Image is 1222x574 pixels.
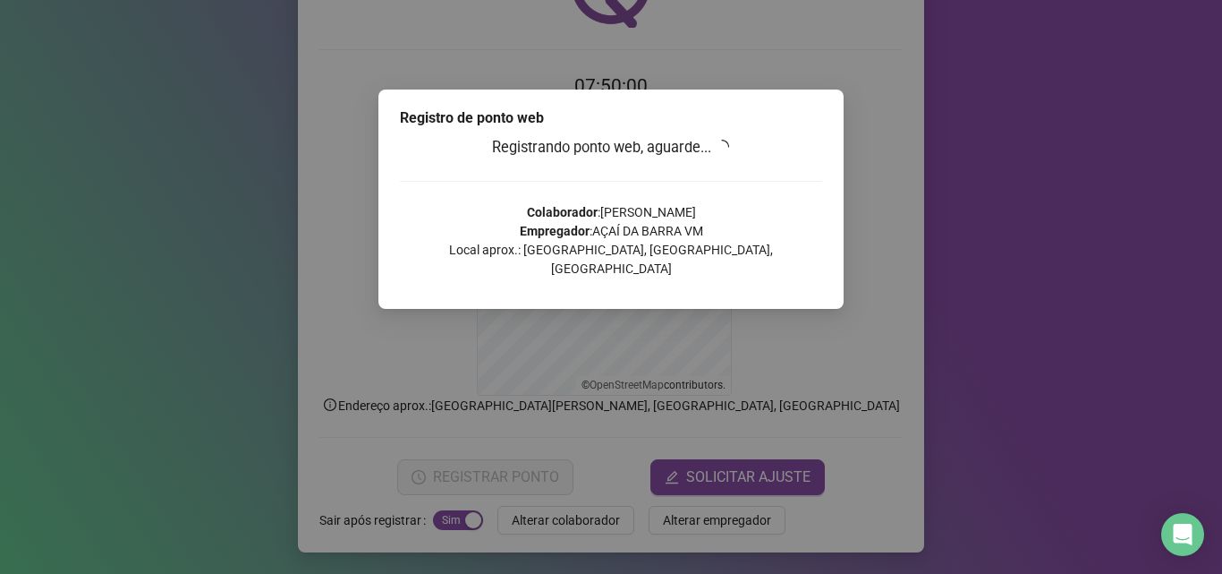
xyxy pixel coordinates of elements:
[400,203,822,278] p: : [PERSON_NAME] : AÇAÍ DA BARRA VM Local aprox.: [GEOGRAPHIC_DATA], [GEOGRAPHIC_DATA], [GEOGRAPHI...
[527,205,598,219] strong: Colaborador
[715,140,729,154] span: loading
[520,224,590,238] strong: Empregador
[1161,513,1204,556] div: Open Intercom Messenger
[400,107,822,129] div: Registro de ponto web
[400,136,822,159] h3: Registrando ponto web, aguarde...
